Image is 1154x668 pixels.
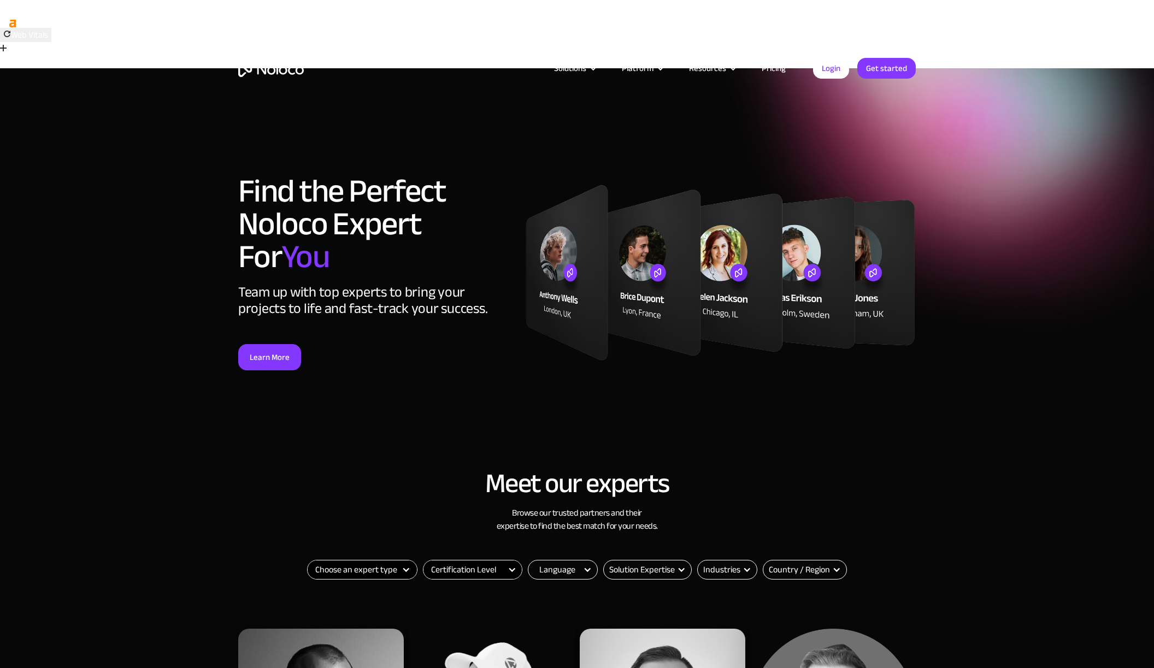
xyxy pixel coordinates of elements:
div: Platform [622,61,653,75]
form: Email Form [697,560,757,580]
a: home [238,60,304,77]
div: Solution Expertise [609,563,675,576]
div: Language [539,563,575,576]
span: You [281,226,329,287]
h1: Find the Perfect Noloco Expert For [238,175,514,273]
div: Solutions [540,61,608,75]
a: Pricing [748,61,799,75]
div: Platform [608,61,675,75]
h2: Meet our experts [238,469,916,498]
form: Email Form [763,560,847,580]
div: Language [528,560,598,580]
form: Email Form [528,560,598,580]
form: Filter [307,560,417,580]
div: Country / Region [769,563,830,576]
a: Learn More [238,344,301,370]
div: Solution Expertise [603,560,692,580]
div: Solutions [554,61,586,75]
a: Login [813,58,849,79]
form: Filter [423,560,522,580]
div: Resources [675,61,748,75]
div: Resources [689,61,726,75]
a: Get started [857,58,916,79]
div: Industries [697,560,757,580]
div: Team up with top experts to bring your projects to life and fast-track your success. [238,284,514,317]
form: Email Form [603,560,692,580]
div: Industries [703,563,740,576]
div: Country / Region [763,560,847,580]
h3: Browse our trusted partners and their expertise to find the best match for your needs. [238,506,916,533]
